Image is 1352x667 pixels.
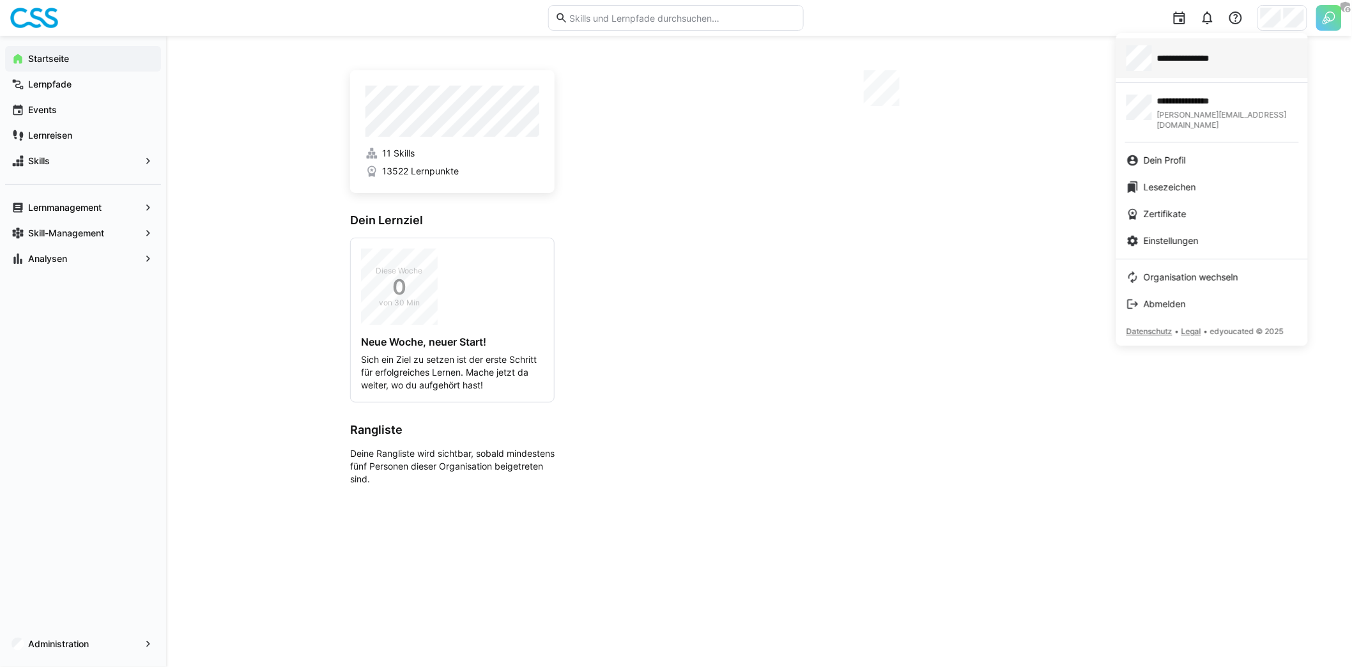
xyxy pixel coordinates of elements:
[1144,234,1199,247] span: Einstellungen
[1144,298,1186,310] span: Abmelden
[1181,326,1201,336] span: Legal
[1144,154,1186,167] span: Dein Profil
[1126,326,1172,336] span: Datenschutz
[1144,208,1187,220] span: Zertifikate
[1204,326,1208,336] span: •
[1157,110,1298,130] span: [PERSON_NAME][EMAIL_ADDRESS][DOMAIN_NAME]
[1144,271,1238,284] span: Organisation wechseln
[1210,326,1284,336] span: edyoucated © 2025
[1144,181,1196,194] span: Lesezeichen
[1175,326,1179,336] span: •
